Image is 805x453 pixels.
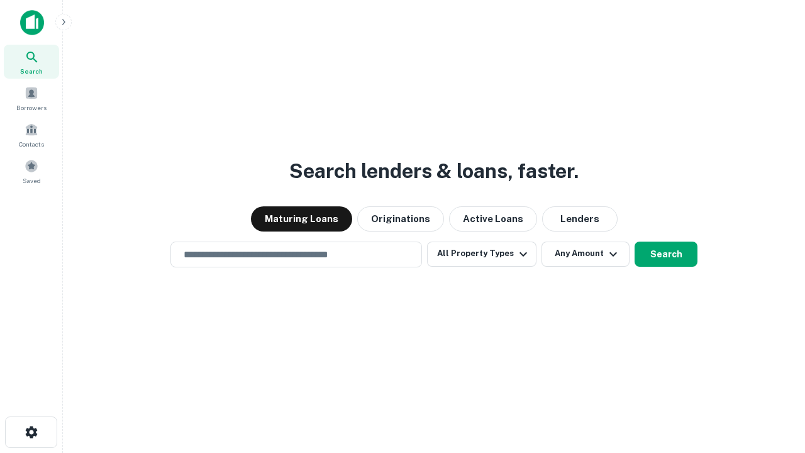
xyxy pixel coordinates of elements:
[635,242,697,267] button: Search
[251,206,352,232] button: Maturing Loans
[4,81,59,115] a: Borrowers
[4,45,59,79] a: Search
[19,139,44,149] span: Contacts
[4,154,59,188] a: Saved
[289,156,579,186] h3: Search lenders & loans, faster.
[449,206,537,232] button: Active Loans
[541,242,630,267] button: Any Amount
[427,242,536,267] button: All Property Types
[20,10,44,35] img: capitalize-icon.png
[23,176,41,186] span: Saved
[742,352,805,413] iframe: Chat Widget
[16,103,47,113] span: Borrowers
[4,118,59,152] a: Contacts
[542,206,618,232] button: Lenders
[20,66,43,76] span: Search
[357,206,444,232] button: Originations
